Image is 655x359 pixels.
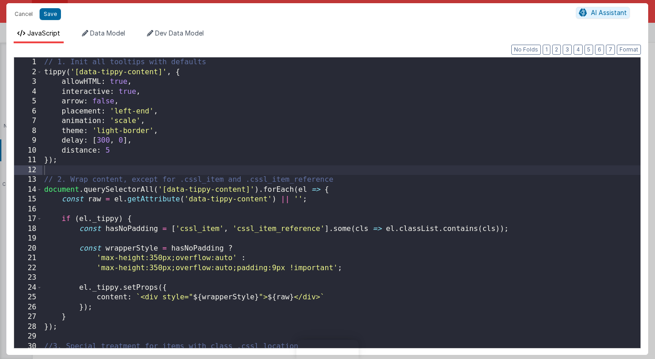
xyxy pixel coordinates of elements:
div: 24 [14,283,42,293]
div: 11 [14,155,42,165]
button: Format [617,45,641,55]
div: 4 [14,87,42,97]
div: 3 [14,77,42,87]
div: 27 [14,312,42,322]
div: 22 [14,263,42,273]
div: 1 [14,57,42,67]
button: Save [40,8,61,20]
button: AI Assistant [576,7,630,19]
button: No Folds [511,45,541,55]
div: 12 [14,165,42,175]
span: JavaScript [27,29,60,37]
div: 30 [14,342,42,352]
div: 14 [14,185,42,195]
div: 16 [14,205,42,215]
button: 1 [543,45,550,55]
div: 26 [14,303,42,313]
div: 28 [14,322,42,332]
div: 10 [14,146,42,156]
div: 5 [14,97,42,107]
iframe: Marker.io feedback button [297,340,359,359]
div: 9 [14,136,42,146]
div: 29 [14,332,42,342]
div: 2 [14,67,42,77]
button: Cancel [10,8,37,21]
div: 8 [14,126,42,136]
span: AI Assistant [591,9,627,16]
button: 6 [595,45,604,55]
button: 7 [606,45,615,55]
div: 6 [14,107,42,117]
div: 18 [14,224,42,234]
div: 20 [14,244,42,254]
button: 2 [552,45,561,55]
div: 15 [14,195,42,205]
div: 19 [14,234,42,244]
div: 21 [14,253,42,263]
div: 23 [14,273,42,283]
div: 13 [14,175,42,185]
button: 5 [584,45,593,55]
span: Dev Data Model [155,29,204,37]
span: Data Model [90,29,125,37]
button: 4 [574,45,583,55]
div: 25 [14,292,42,303]
button: 3 [563,45,572,55]
div: 7 [14,116,42,126]
div: 17 [14,214,42,224]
